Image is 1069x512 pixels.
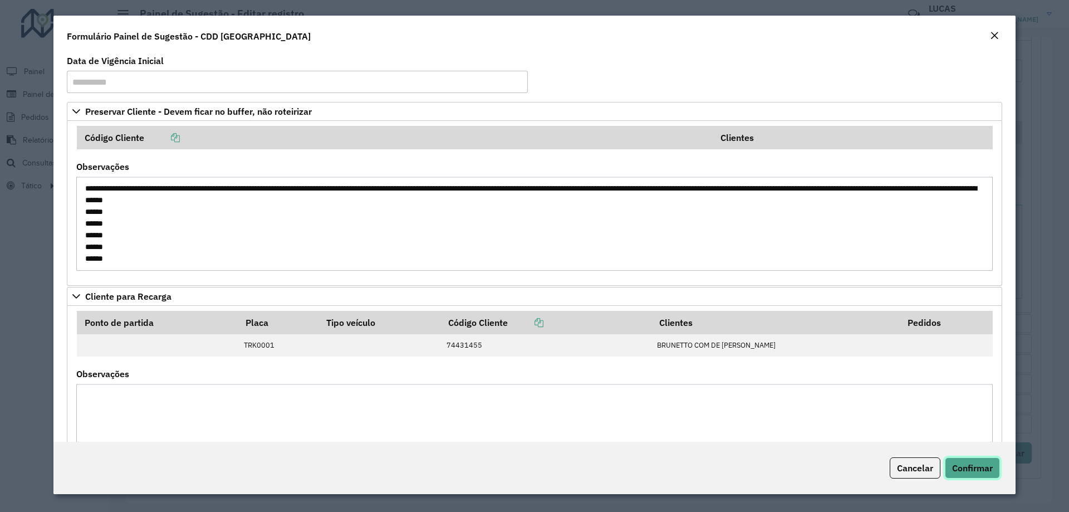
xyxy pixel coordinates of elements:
[441,311,651,334] th: Código Cliente
[67,287,1002,306] a: Cliente para Recarga
[441,334,651,357] td: 74431455
[900,311,993,334] th: Pedidos
[144,132,180,143] a: Copiar
[67,30,311,43] h4: Formulário Painel de Sugestão - CDD [GEOGRAPHIC_DATA]
[318,311,441,334] th: Tipo veículo
[651,311,900,334] th: Clientes
[990,31,999,40] em: Fechar
[67,102,1002,121] a: Preservar Cliente - Devem ficar no buffer, não roteirizar
[952,462,993,474] span: Confirmar
[987,29,1002,43] button: Close
[238,334,318,357] td: TRK0001
[76,160,129,173] label: Observações
[85,107,312,116] span: Preservar Cliente - Devem ficar no buffer, não roteirizar
[508,317,543,328] a: Copiar
[85,292,171,301] span: Cliente para Recarga
[238,311,318,334] th: Placa
[713,126,993,149] th: Clientes
[76,367,129,381] label: Observações
[890,457,940,479] button: Cancelar
[77,126,713,149] th: Código Cliente
[77,311,238,334] th: Ponto de partida
[67,121,1002,286] div: Preservar Cliente - Devem ficar no buffer, não roteirizar
[67,306,1002,493] div: Cliente para Recarga
[945,457,1000,479] button: Confirmar
[67,54,164,67] label: Data de Vigência Inicial
[651,334,900,357] td: BRUNETTO COM DE [PERSON_NAME]
[897,462,933,474] span: Cancelar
